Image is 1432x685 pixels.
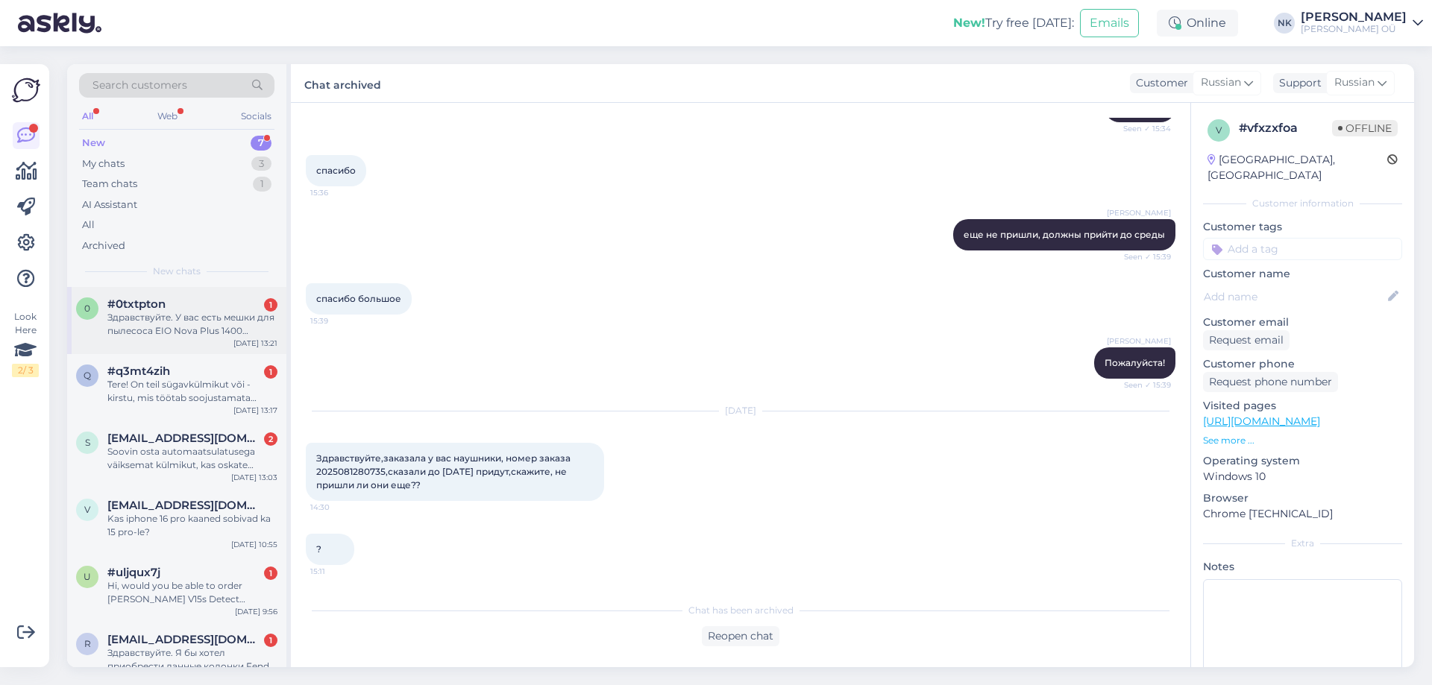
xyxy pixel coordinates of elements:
div: # vfxzxfoa [1239,119,1332,137]
p: Notes [1203,559,1402,575]
div: 2 / 3 [12,364,39,377]
span: ? [316,543,321,555]
span: #uljqux7j [107,566,160,579]
span: Seen ✓ 15:39 [1115,251,1171,262]
div: [DATE] 13:21 [233,338,277,349]
label: Chat archived [304,73,381,93]
div: New [82,136,105,151]
div: 1 [264,298,277,312]
p: Windows 10 [1203,469,1402,484]
input: Add a tag [1203,238,1402,260]
div: All [79,107,96,126]
div: Customer information [1203,197,1402,210]
div: Try free [DATE]: [953,14,1074,32]
p: Customer name [1203,266,1402,282]
span: v [84,504,90,515]
div: 1 [264,634,277,647]
div: Tere! On teil sügavkülmikut või -kirstu, mis töötab soojustamata ruumis, st ruumiõhu miinustemp-l? [107,378,277,405]
span: 15:36 [310,187,366,198]
div: Socials [238,107,274,126]
span: [PERSON_NAME] [1107,207,1171,218]
span: #q3mt4zih [107,364,170,378]
div: All [82,218,95,233]
div: NK [1274,13,1295,34]
div: Extra [1203,537,1402,550]
div: AI Assistant [82,198,137,212]
span: Seen ✓ 15:34 [1115,123,1171,134]
div: Support [1273,75,1322,91]
p: Customer phone [1203,356,1402,372]
p: Customer tags [1203,219,1402,235]
div: Request phone number [1203,372,1338,392]
span: Russian [1201,75,1241,91]
a: [URL][DOMAIN_NAME] [1203,414,1320,428]
span: s [85,437,90,448]
div: Здравствуйте. Я бы хотел приобрести данные колонки Fenda T-70X 903022661. Возможно ли доставить в... [107,646,277,673]
div: 3 [251,157,271,171]
span: Offline [1332,120,1398,136]
span: v [1216,124,1222,136]
span: Russian [1334,75,1375,91]
span: roman.korsha@gmail.com [107,633,263,646]
div: [DATE] 10:55 [231,539,277,550]
p: Chrome [TECHNICAL_ID] [1203,506,1402,522]
p: Customer email [1203,315,1402,330]
span: Chat has been archived [688,604,794,617]
img: Askly Logo [12,76,40,104]
span: u [84,571,91,582]
div: [DATE] 13:03 [231,472,277,483]
div: Reopen chat [702,626,779,646]
div: My chats [82,157,125,171]
div: Здравствуйте. У вас есть мешки для пылесоса EIO Nova Plus 1400 electronic? [107,311,277,338]
div: 1 [264,365,277,379]
span: siinaton@gmail.com [107,432,263,445]
div: Customer [1130,75,1188,91]
p: Operating system [1203,453,1402,469]
span: q [84,370,91,381]
span: New chats [153,265,201,278]
div: Kas iphone 16 pro kaaned sobivad ka 15 pro-le? [107,512,277,539]
p: Browser [1203,490,1402,506]
div: Request email [1203,330,1290,350]
div: Soovin osta automaatsulatusega väiksemat külmikut, kas oskate midagi soovitada. [107,445,277,472]
span: спасибо [316,165,356,176]
div: [PERSON_NAME] OÜ [1301,23,1407,35]
div: [PERSON_NAME] [1301,11,1407,23]
p: See more ... [1203,434,1402,447]
input: Add name [1204,288,1385,305]
span: Здравствуйте,заказала у вас наушники, номер заказа 2025081280735,сказали до [DATE] придут,скажите... [316,452,573,490]
div: Hi, would you be able to order [PERSON_NAME] V15s Detect Submarine Absolute? [107,579,277,606]
div: 1 [253,177,271,192]
div: Web [154,107,180,126]
span: 15:11 [310,566,366,577]
div: [DATE] 9:56 [235,606,277,617]
span: [PERSON_NAME] [1107,335,1171,347]
div: [DATE] 13:17 [233,405,277,416]
span: 15:39 [310,315,366,326]
a: [PERSON_NAME][PERSON_NAME] OÜ [1301,11,1423,35]
div: 7 [251,136,271,151]
button: Emails [1080,9,1139,37]
span: r [84,638,91,649]
div: Look Here [12,310,39,377]
div: [DATE] [306,404,1175,417]
span: 0 [84,303,90,314]
p: Visited pages [1203,398,1402,414]
div: 1 [264,566,277,580]
span: спасибо большое [316,293,401,304]
span: #0txtpton [107,297,166,311]
div: 2 [264,432,277,446]
div: Archived [82,239,125,253]
span: 14:30 [310,502,366,513]
div: Online [1157,10,1238,37]
span: Пожалуйста! [1105,357,1165,368]
span: еще не пришли, должны прийти до среды [964,229,1165,240]
span: Search customers [92,78,187,93]
div: [GEOGRAPHIC_DATA], [GEOGRAPHIC_DATA] [1208,152,1387,183]
span: viido.vilba@gmail.com [107,499,263,512]
div: Team chats [82,177,137,192]
b: New! [953,16,985,30]
span: Seen ✓ 15:39 [1115,379,1171,391]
